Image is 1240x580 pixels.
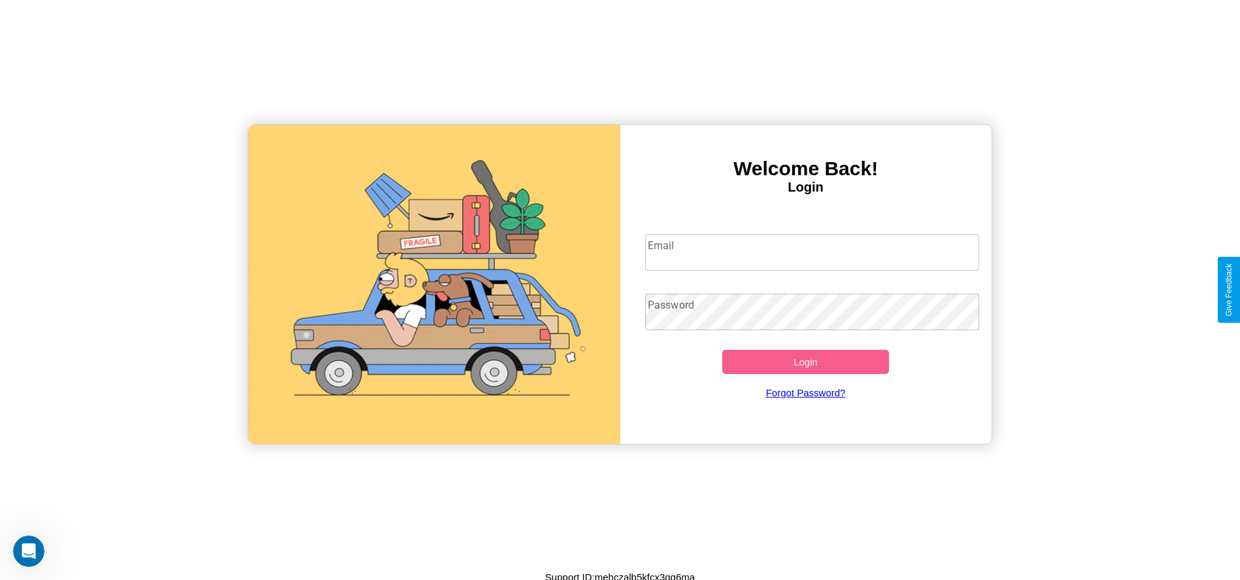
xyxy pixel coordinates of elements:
[722,350,890,374] button: Login
[248,125,620,444] img: gif
[620,180,992,195] h4: Login
[13,536,44,567] iframe: Intercom live chat
[1224,264,1233,316] div: Give Feedback
[639,374,973,411] a: Forgot Password?
[620,158,992,180] h3: Welcome Back!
